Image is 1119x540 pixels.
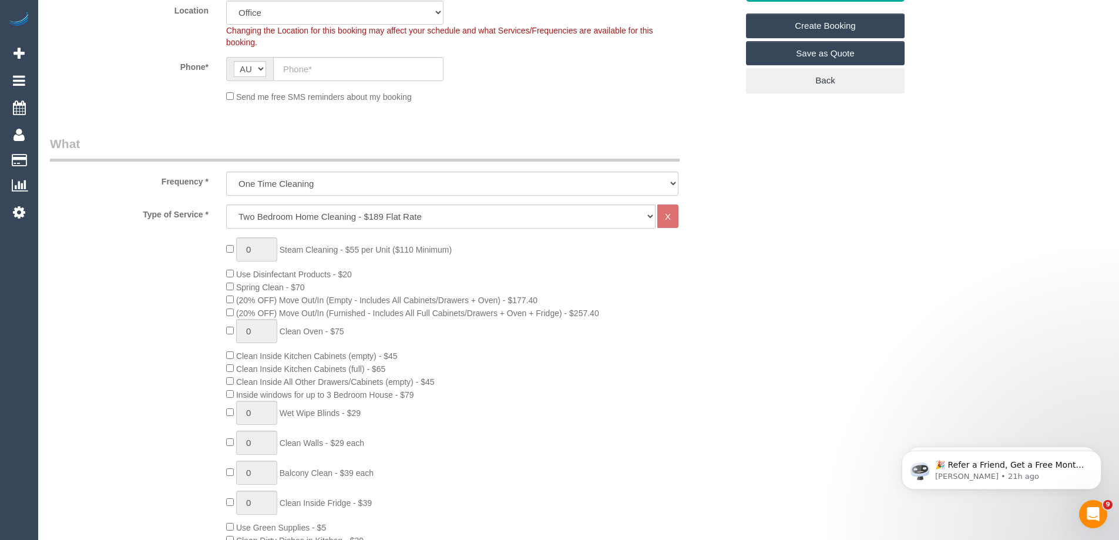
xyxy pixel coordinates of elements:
label: Phone* [41,57,217,73]
span: Clean Inside Fridge - $39 [280,498,372,508]
iframe: Intercom notifications message [884,426,1119,508]
span: Wet Wipe Blinds - $29 [280,408,361,418]
span: Send me free SMS reminders about my booking [236,92,412,102]
legend: What [50,135,680,162]
span: (20% OFF) Move Out/In (Furnished - Includes All Full Cabinets/Drawers + Oven + Fridge) - $257.40 [236,308,599,318]
a: Save as Quote [746,41,905,66]
span: Inside windows for up to 3 Bedroom House - $79 [236,390,414,400]
span: (20% OFF) Move Out/In (Empty - Includes All Cabinets/Drawers + Oven) - $177.40 [236,296,537,305]
span: 9 [1103,500,1113,509]
span: Spring Clean - $70 [236,283,305,292]
span: Clean Walls - $29 each [280,438,364,448]
label: Frequency * [41,172,217,187]
span: Use Green Supplies - $5 [236,523,326,532]
span: Use Disinfectant Products - $20 [236,270,352,279]
input: Phone* [273,57,443,81]
a: Back [746,68,905,93]
a: Create Booking [746,14,905,38]
span: Balcony Clean - $39 each [280,468,374,478]
img: Automaid Logo [7,12,31,28]
span: Clean Inside All Other Drawers/Cabinets (empty) - $45 [236,377,435,387]
label: Type of Service * [41,204,217,220]
iframe: Intercom live chat [1079,500,1107,528]
label: Location [41,1,217,16]
span: Clean Inside Kitchen Cabinets (full) - $65 [236,364,385,374]
span: Steam Cleaning - $55 per Unit ($110 Minimum) [280,245,452,254]
span: Changing the Location for this booking may affect your schedule and what Services/Frequencies are... [226,26,653,47]
span: Clean Inside Kitchen Cabinets (empty) - $45 [236,351,398,361]
span: Clean Oven - $75 [280,327,344,336]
